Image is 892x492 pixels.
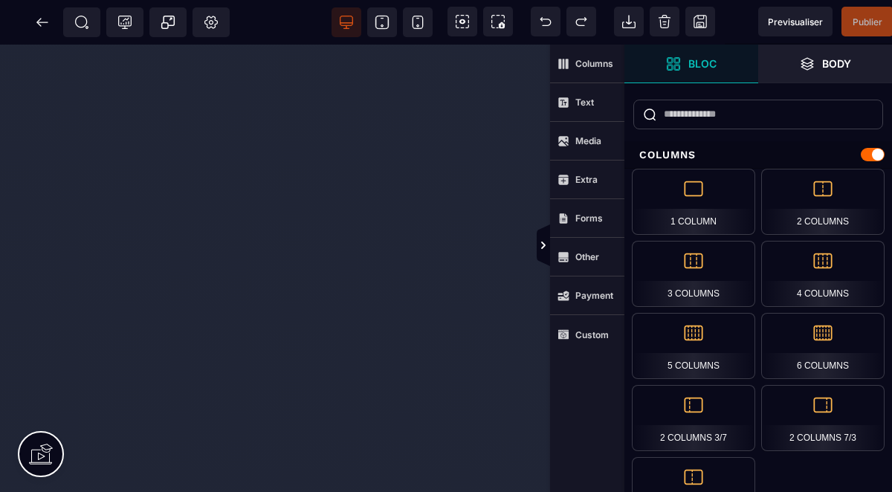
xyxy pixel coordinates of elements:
[853,16,882,27] span: Publier
[575,251,599,262] strong: Other
[483,7,513,36] span: Screenshot
[822,58,851,69] strong: Body
[575,97,594,108] strong: Text
[758,45,892,83] span: Open Layer Manager
[768,16,823,27] span: Previsualiser
[632,169,755,235] div: 1 Column
[761,385,885,451] div: 2 Columns 7/3
[447,7,477,36] span: View components
[761,241,885,307] div: 4 Columns
[74,15,89,30] span: SEO
[161,15,175,30] span: Popup
[624,45,758,83] span: Open Blocks
[688,58,717,69] strong: Bloc
[761,313,885,379] div: 6 Columns
[575,135,601,146] strong: Media
[117,15,132,30] span: Tracking
[204,15,219,30] span: Setting Body
[632,313,755,379] div: 5 Columns
[575,329,609,340] strong: Custom
[575,290,613,301] strong: Payment
[575,58,613,69] strong: Columns
[575,174,598,185] strong: Extra
[632,241,755,307] div: 3 Columns
[632,385,755,451] div: 2 Columns 3/7
[758,7,833,36] span: Preview
[575,213,603,224] strong: Forms
[624,141,892,169] div: Columns
[761,169,885,235] div: 2 Columns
